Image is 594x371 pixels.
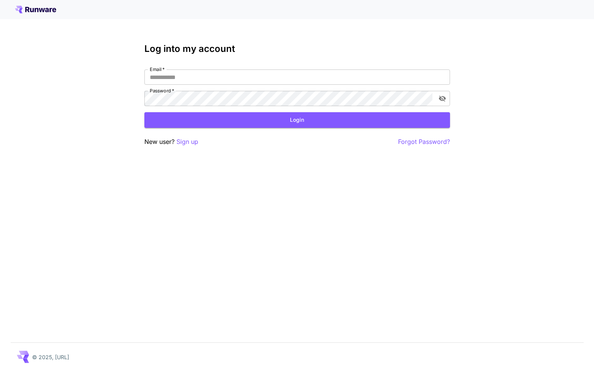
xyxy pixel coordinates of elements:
[150,66,165,73] label: Email
[32,353,69,361] p: © 2025, [URL]
[398,137,450,147] button: Forgot Password?
[176,137,198,147] button: Sign up
[144,137,198,147] p: New user?
[144,112,450,128] button: Login
[144,44,450,54] h3: Log into my account
[435,92,449,105] button: toggle password visibility
[150,87,174,94] label: Password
